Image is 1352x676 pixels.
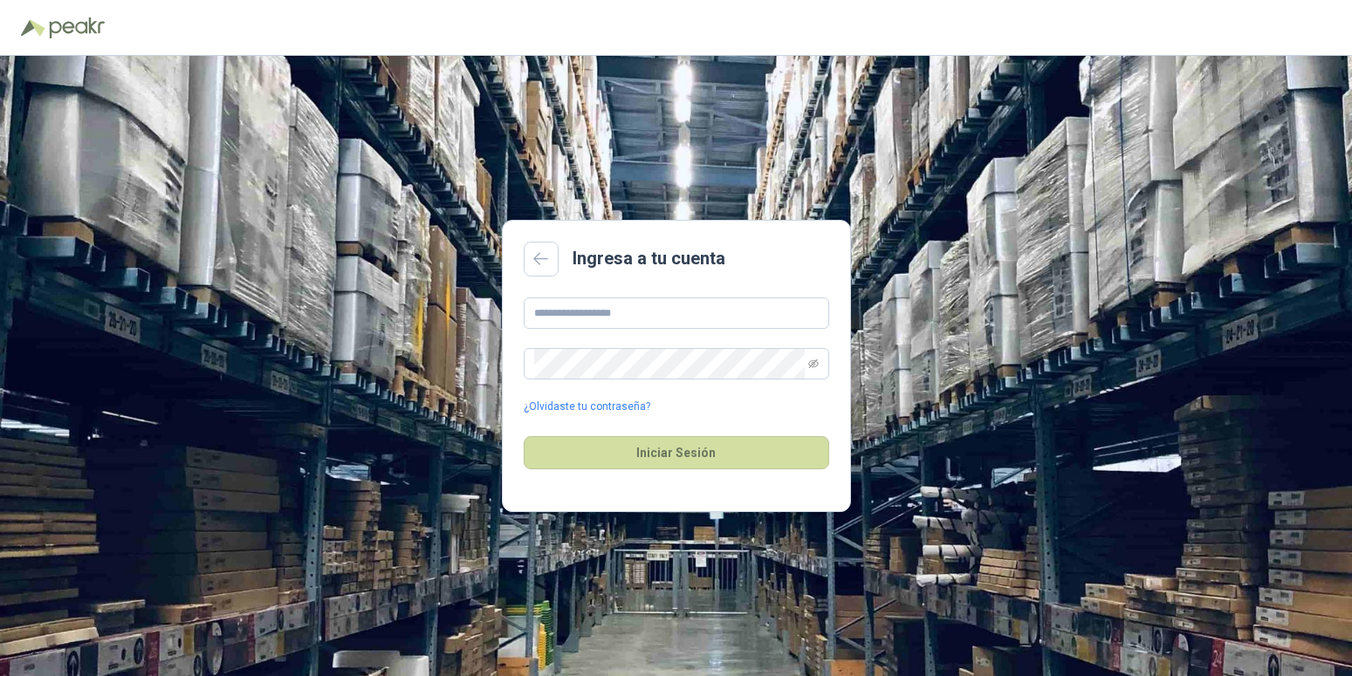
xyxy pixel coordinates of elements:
a: ¿Olvidaste tu contraseña? [524,399,650,415]
span: eye-invisible [808,358,819,369]
img: Logo [21,19,45,37]
h2: Ingresa a tu cuenta [573,245,725,272]
button: Iniciar Sesión [524,436,829,469]
img: Peakr [49,17,105,38]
